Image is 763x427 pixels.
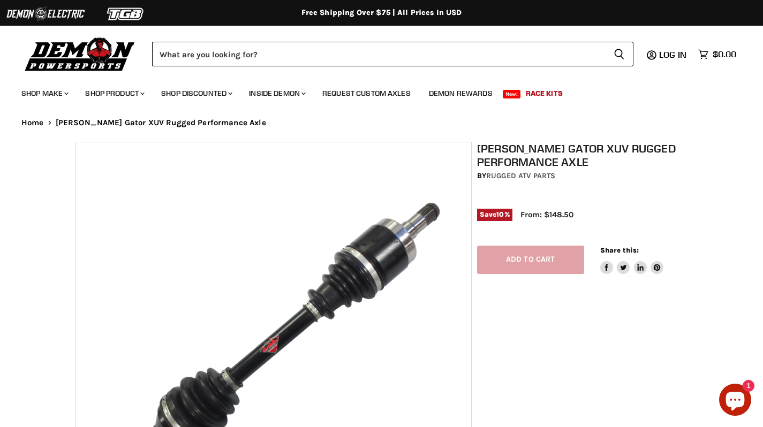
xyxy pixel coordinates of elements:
[77,82,151,104] a: Shop Product
[13,82,75,104] a: Shop Make
[659,49,686,60] span: Log in
[600,246,664,274] aside: Share this:
[152,42,633,66] form: Product
[496,210,504,218] span: 10
[477,170,693,182] div: by
[314,82,419,104] a: Request Custom Axles
[86,4,166,24] img: TGB Logo 2
[716,384,754,418] inbox-online-store-chat: Shopify online store chat
[518,82,571,104] a: Race Kits
[241,82,312,104] a: Inside Demon
[153,82,239,104] a: Shop Discounted
[713,49,736,59] span: $0.00
[152,42,605,66] input: Search
[477,209,512,220] span: Save %
[21,35,139,73] img: Demon Powersports
[693,47,742,62] a: $0.00
[503,90,521,98] span: New!
[13,78,734,104] ul: Main menu
[421,82,501,104] a: Demon Rewards
[5,4,86,24] img: Demon Electric Logo 2
[486,171,555,180] a: Rugged ATV Parts
[21,118,44,127] a: Home
[477,142,693,169] h1: [PERSON_NAME] Gator XUV Rugged Performance Axle
[605,42,633,66] button: Search
[520,210,573,219] span: From: $148.50
[600,246,639,254] span: Share this:
[654,50,693,59] a: Log in
[56,118,266,127] span: [PERSON_NAME] Gator XUV Rugged Performance Axle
